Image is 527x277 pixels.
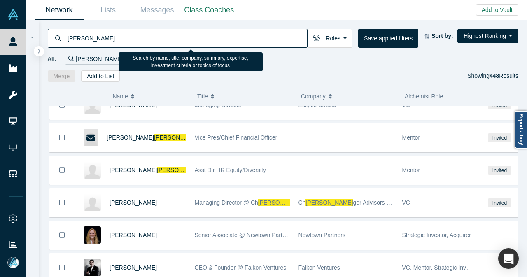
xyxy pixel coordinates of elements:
a: Messages [133,0,182,20]
button: Add to Vault [476,4,518,16]
span: Senior Associate @ Newtown Partners [195,232,294,238]
a: [PERSON_NAME] [110,102,157,108]
img: Kyle Ballarta's Profile Image [84,259,101,276]
span: VC, Mentor, Strategic Investor, Lecturer [402,264,503,271]
span: [PERSON_NAME] [107,134,154,141]
button: Add to List [81,70,120,82]
span: [PERSON_NAME] [157,167,204,173]
button: Roles [307,29,352,48]
span: Name [112,88,128,105]
span: Results [490,72,518,79]
img: Alchemist Vault Logo [7,9,19,20]
button: Highest Ranking [457,29,518,43]
span: Ch [298,199,306,206]
div: Showing [467,70,518,82]
span: Falkon Ventures [298,264,340,271]
span: Mentor [402,134,420,141]
span: Title [197,88,208,105]
strong: Sort by: [431,33,453,39]
span: Managing Director [195,102,242,108]
span: Invited [488,133,511,142]
span: Alchemist Role [405,93,443,100]
button: Company [301,88,396,105]
span: Ecliptic Capital [298,102,336,108]
button: Remove Filter [123,54,129,64]
span: [PERSON_NAME] [258,199,305,206]
span: [PERSON_NAME] [110,167,157,173]
span: [PERSON_NAME] [305,199,353,206]
img: Jill Curr's Profile Image [84,226,101,244]
span: Asst Dir HR Equity/Diversity [195,167,266,173]
a: [PERSON_NAME] [110,264,157,271]
button: Save applied filters [358,29,418,48]
button: Bookmark [49,189,75,217]
span: Invited [488,198,511,207]
img: Stacey Allen's Profile Image [84,161,101,179]
span: VC [402,102,410,108]
div: [PERSON_NAME] [65,54,133,65]
button: Bookmark [49,123,75,152]
button: Bookmark [49,221,75,249]
span: CEO & Founder @ Falkon Ventures [195,264,287,271]
span: Vice Pres/Chief Financial Officer [195,134,277,141]
a: Network [35,0,84,20]
a: Lists [84,0,133,20]
a: Class Coaches [182,0,237,20]
span: ger Advisors LLC [353,199,397,206]
a: [PERSON_NAME][PERSON_NAME] [107,134,201,141]
button: Merge [48,70,76,82]
a: [PERSON_NAME] [110,199,157,206]
span: All: [48,55,56,63]
button: Bookmark [49,156,75,184]
span: Mentor [402,167,420,173]
img: Dwayne Toler's Profile Image [84,194,101,211]
span: [PERSON_NAME] [154,134,201,141]
button: Title [197,88,292,105]
span: VC [402,199,410,206]
span: Company [301,88,326,105]
span: Managing Director @ Ch [195,199,258,206]
img: Mia Scott's Account [7,257,19,268]
span: Invited [488,166,511,175]
strong: 448 [490,72,499,79]
input: Search by name, title, company, summary, expertise, investment criteria or topics of focus [67,28,307,48]
span: Strategic Investor, Acquirer [402,232,471,238]
a: [PERSON_NAME][PERSON_NAME] [110,167,204,173]
span: Newtown Partners [298,232,345,238]
a: [PERSON_NAME] [110,232,157,238]
a: Report a bug! [515,111,527,149]
button: Name [112,88,189,105]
